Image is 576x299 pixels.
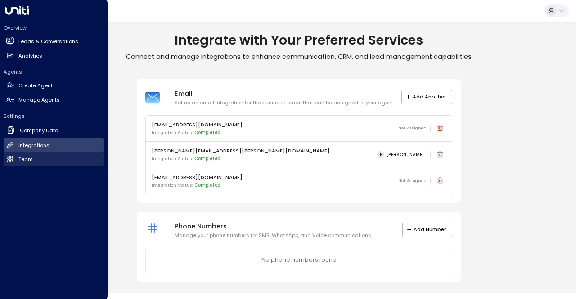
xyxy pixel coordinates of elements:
p: [EMAIL_ADDRESS][DOMAIN_NAME] [152,121,243,129]
p: [EMAIL_ADDRESS][DOMAIN_NAME] [152,174,243,181]
h2: Settings [4,112,104,120]
a: Analytics [4,49,104,62]
span: Not Assigned [398,178,427,184]
a: Manage Agents [4,93,104,107]
p: Email [175,88,393,99]
p: Integration Status: [152,182,243,188]
p: Integration Status: [152,156,330,162]
p: Integration Status: [152,129,243,136]
p: No phone numbers found [261,255,337,264]
span: [PERSON_NAME] [386,152,424,157]
button: E[PERSON_NAME] [374,150,427,160]
span: Not Assigned [398,125,427,131]
p: Manage your phone numbers for SMS, WhatsApp, and Voice communications [175,232,371,239]
h2: Team [18,156,33,163]
button: Add Number [402,223,452,237]
span: Completed [194,129,220,135]
span: Completed [194,182,220,188]
h2: Leads & Conversations [18,38,78,45]
p: [PERSON_NAME][EMAIL_ADDRESS][PERSON_NAME][DOMAIN_NAME] [152,147,330,155]
h2: Agents [4,68,104,76]
p: Phone Numbers [175,221,371,232]
h2: Create Agent [18,82,53,89]
span: Completed [194,156,220,161]
a: Create Agent [4,79,104,93]
h2: Analytics [18,52,42,60]
span: Email integration cannot be deleted while linked to an active agent. Please deactivate the agent ... [434,149,446,161]
p: Connect and manage integrations to enhance communication, CRM, and lead management capabilities [22,53,576,61]
h1: Integrate with Your Preferred Services [22,32,576,48]
h2: Company Data [20,127,58,134]
a: Integrations [4,138,104,152]
span: E [377,151,384,158]
button: Add Another [401,90,452,104]
a: Leads & Conversations [4,35,104,49]
a: Team [4,152,104,166]
h2: Overview [4,24,104,31]
h2: Integrations [18,142,49,149]
h2: Manage Agents [18,96,60,104]
a: Company Data [4,123,104,138]
p: Set up an email integration for the business email that can be assigned to your agent [175,99,393,107]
